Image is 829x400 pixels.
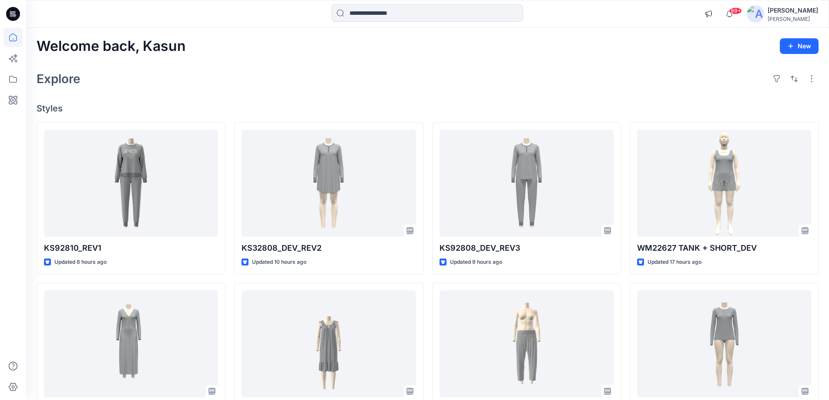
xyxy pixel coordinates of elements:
[37,38,186,54] h2: Welcome back, Kasun
[44,242,218,254] p: KS92810_REV1
[648,258,701,267] p: Updated 17 hours ago
[780,38,819,54] button: New
[747,5,764,23] img: avatar
[637,290,811,398] a: D00036_DEVELOPMENT
[37,103,819,114] h4: Styles
[637,242,811,254] p: WM22627 TANK + SHORT_DEV
[768,5,818,16] div: [PERSON_NAME]
[37,72,81,86] h2: Explore
[729,7,742,14] span: 99+
[242,130,416,237] a: KS32808_DEV_REV2
[440,130,614,237] a: KS92808_DEV_REV3
[450,258,502,267] p: Updated 9 hours ago
[768,16,818,22] div: [PERSON_NAME]
[252,258,306,267] p: Updated 10 hours ago
[242,242,416,254] p: KS32808_DEV_REV2
[637,130,811,237] a: WM22627 TANK + SHORT_DEV
[440,290,614,398] a: D70037 REV2
[440,242,614,254] p: KS92808_DEV_REV3
[242,290,416,398] a: N80076_REV1
[44,290,218,398] a: D80037_REV02
[44,130,218,237] a: KS92810_REV1
[54,258,107,267] p: Updated 8 hours ago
